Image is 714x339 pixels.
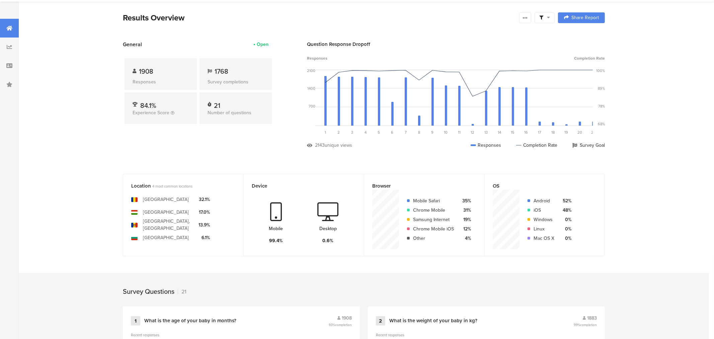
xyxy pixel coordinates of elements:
[391,130,394,135] span: 6
[123,41,142,48] span: General
[598,104,605,109] div: 78%
[139,66,153,76] span: 1908
[335,322,352,327] span: completion
[351,130,353,135] span: 3
[511,130,515,135] span: 15
[123,12,516,24] div: Results Overview
[413,197,454,204] div: Mobile Safari
[338,130,340,135] span: 2
[208,109,251,116] span: Number of questions
[372,182,465,190] div: Browser
[269,237,283,244] div: 99.4%
[534,225,554,232] div: Linux
[199,196,210,203] div: 32.1%
[534,197,554,204] div: Android
[560,235,571,242] div: 0%
[325,130,326,135] span: 1
[534,207,554,214] div: iOS
[315,142,325,149] div: 2143
[143,234,189,241] div: [GEOGRAPHIC_DATA]
[413,216,454,223] div: Samsung Internet
[525,130,528,135] span: 16
[133,78,189,85] div: Responses
[378,130,380,135] span: 5
[319,225,337,232] div: Desktop
[152,184,192,189] span: 4 most common locations
[178,288,186,295] div: 21
[413,235,454,242] div: Other
[596,68,605,73] div: 100%
[431,130,434,135] span: 9
[534,235,554,242] div: Mac OS X
[342,315,352,322] span: 1908
[459,225,471,232] div: 12%
[329,322,352,327] span: 93%
[143,218,193,232] div: [GEOGRAPHIC_DATA], [GEOGRAPHIC_DATA]
[418,130,420,135] span: 8
[376,332,597,338] div: Recent responses
[307,86,315,91] div: 1400
[538,130,541,135] span: 17
[560,207,571,214] div: 48%
[471,130,475,135] span: 12
[516,142,557,149] div: Completion Rate
[131,316,140,326] div: 1
[214,100,220,107] div: 21
[199,209,210,216] div: 17.0%
[323,237,334,244] div: 0.6%
[459,216,471,223] div: 19%
[571,15,599,20] span: Share Report
[413,225,454,232] div: Chrome Mobile iOS
[574,55,605,61] span: Completion Rate
[199,234,210,241] div: 6.1%
[143,209,189,216] div: [GEOGRAPHIC_DATA]
[459,207,471,214] div: 31%
[493,182,585,190] div: OS
[208,78,264,85] div: Survey completions
[598,86,605,91] div: 89%
[560,216,571,223] div: 0%
[574,322,597,327] span: 99%
[471,142,501,149] div: Responses
[131,182,224,190] div: Location
[577,130,582,135] span: 20
[140,100,156,111] span: 84.1%
[144,318,236,324] div: What is the age of your baby in months?
[565,130,568,135] span: 19
[405,130,407,135] span: 7
[307,68,315,73] div: 2100
[365,130,367,135] span: 4
[389,318,477,324] div: What is the weight of your baby in kg?
[252,182,345,190] div: Device
[551,130,555,135] span: 18
[498,130,501,135] span: 14
[580,322,597,327] span: completion
[591,130,595,135] span: 21
[444,130,448,135] span: 10
[587,315,597,322] span: 1883
[572,142,605,149] div: Survey Goal
[560,225,571,232] div: 0%
[123,286,174,296] div: Survey Questions
[307,55,327,61] span: Responses
[484,130,488,135] span: 13
[131,332,352,338] div: Recent responses
[143,196,189,203] div: [GEOGRAPHIC_DATA]
[413,207,454,214] div: Chrome Mobile
[459,235,471,242] div: 4%
[598,121,605,127] div: 68%
[560,197,571,204] div: 52%
[458,130,461,135] span: 11
[133,109,169,116] span: Experience Score
[199,221,210,228] div: 13.9%
[325,142,352,149] div: unique views
[309,104,315,109] div: 700
[215,66,228,76] span: 1768
[534,216,554,223] div: Windows
[376,316,385,326] div: 2
[269,225,283,232] div: Mobile
[257,41,268,48] div: Open
[307,41,605,48] div: Question Response Dropoff
[459,197,471,204] div: 35%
